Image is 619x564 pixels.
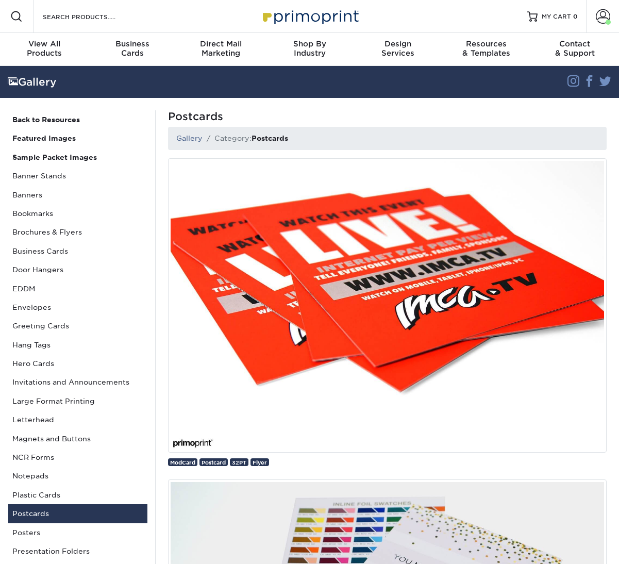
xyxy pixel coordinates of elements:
div: Services [354,39,442,58]
a: Notepads [8,467,147,485]
div: Marketing [177,39,265,58]
a: Presentation Folders [8,542,147,560]
div: & Support [530,39,619,58]
a: Posters [8,523,147,542]
span: ModCard [170,459,195,466]
span: Contact [530,39,619,48]
input: SEARCH PRODUCTS..... [42,10,142,23]
a: Plastic Cards [8,486,147,504]
strong: Postcards [252,134,288,142]
span: Resources [442,39,531,48]
a: Resources& Templates [442,33,531,66]
a: Direct MailMarketing [177,33,265,66]
a: Banner Stands [8,167,147,185]
a: Invitations and Announcements [8,373,147,391]
a: Brochures & Flyers [8,223,147,241]
div: Industry [265,39,354,58]
li: Category: [203,133,288,143]
img: 32PT thick postcard. [168,158,607,453]
a: DesignServices [354,33,442,66]
a: Hero Cards [8,354,147,373]
a: Envelopes [8,298,147,317]
a: Letterhead [8,410,147,429]
span: 32PT [232,459,246,466]
span: 0 [573,13,578,20]
span: Direct Mail [177,39,265,48]
a: Large Format Printing [8,392,147,410]
a: Postcard [199,458,228,466]
strong: Sample Packet Images [12,153,97,161]
a: ModCard [168,458,197,466]
a: EDDM [8,279,147,298]
a: Sample Packet Images [8,148,147,167]
a: Greeting Cards [8,317,147,335]
span: Design [354,39,442,48]
a: 32PT [230,458,248,466]
a: Contact& Support [530,33,619,66]
h1: Postcards [168,110,607,123]
strong: Featured Images [12,134,76,142]
a: Shop ByIndustry [265,33,354,66]
a: Hang Tags [8,336,147,354]
a: Featured Images [8,129,147,147]
span: Business [89,39,177,48]
div: & Templates [442,39,531,58]
span: Flyer [253,459,267,466]
a: Business Cards [8,242,147,260]
div: Cards [89,39,177,58]
a: Door Hangers [8,260,147,279]
a: Gallery [176,134,203,142]
a: Magnets and Buttons [8,429,147,448]
a: Postcards [8,504,147,523]
span: Postcard [202,459,226,466]
a: Back to Resources [8,110,147,129]
a: Bookmarks [8,204,147,223]
a: BusinessCards [89,33,177,66]
a: Flyer [250,458,269,466]
a: Banners [8,186,147,204]
span: Shop By [265,39,354,48]
a: NCR Forms [8,448,147,467]
img: Primoprint [258,5,361,27]
span: MY CART [542,12,571,21]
